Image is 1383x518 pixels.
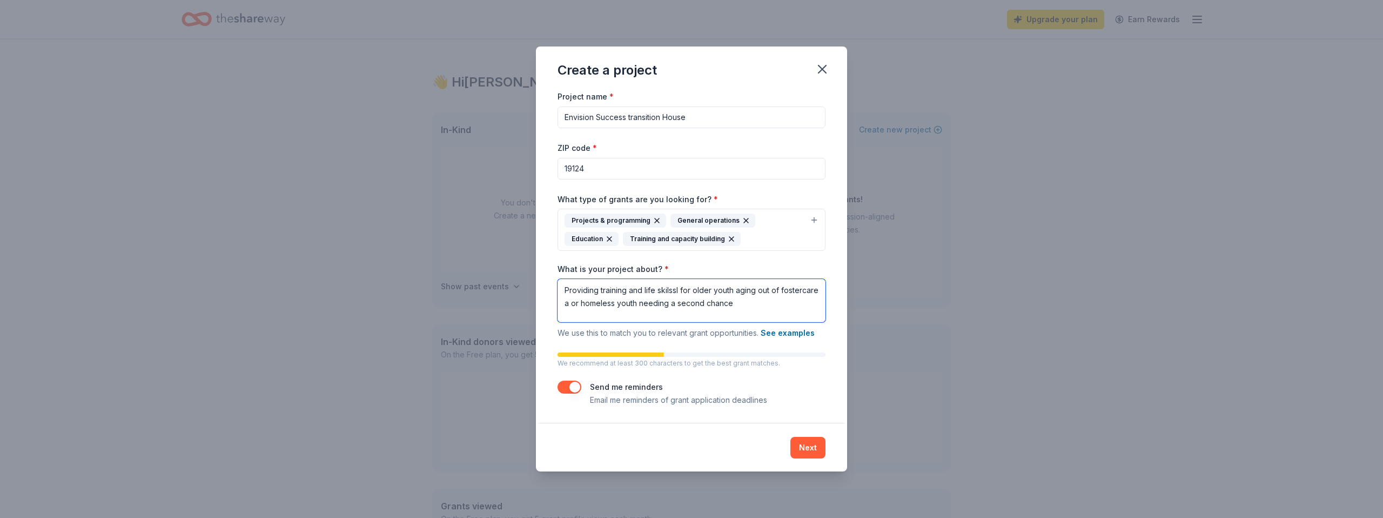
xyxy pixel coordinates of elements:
button: See examples [761,327,815,340]
input: After school program [558,107,825,128]
div: Projects & programming [565,214,666,228]
label: ZIP code [558,143,597,154]
div: Create a project [558,62,657,79]
div: Education [565,232,619,246]
button: Projects & programmingGeneral operationsEducationTraining and capacity building [558,209,825,251]
label: What type of grants are you looking for? [558,194,718,205]
label: Project name [558,91,614,102]
div: General operations [670,214,755,228]
label: What is your project about? [558,264,669,275]
button: Next [790,437,825,459]
div: Training and capacity building [623,232,741,246]
input: 12345 (U.S. only) [558,158,825,180]
p: Email me reminders of grant application deadlines [590,394,767,407]
p: We recommend at least 300 characters to get the best grant matches. [558,359,825,368]
span: We use this to match you to relevant grant opportunities. [558,328,815,337]
textarea: Providing training and life skilssl for older youth aging out of fostercare a or homeless youth n... [558,279,825,322]
label: Send me reminders [590,382,663,391]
